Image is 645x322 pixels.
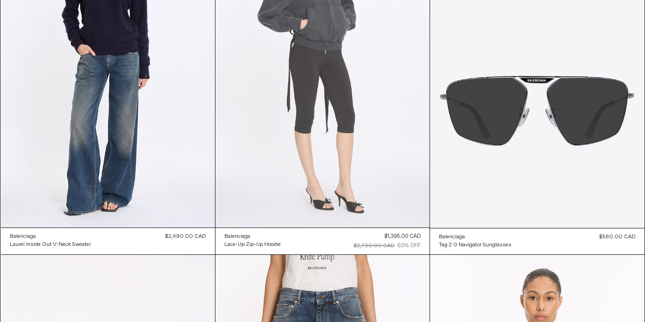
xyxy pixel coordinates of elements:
div: $2,790.00 CAD [354,242,395,250]
a: Balenciaga [439,233,512,241]
a: Lace-Up Zip-Up Hoodie [224,240,281,249]
a: Balenciaga [224,232,281,240]
div: 50% OFF [397,242,421,250]
div: Balenciaga [439,233,465,241]
a: Balenciaga [10,232,91,240]
div: Balenciaga [10,233,36,240]
div: $2,490.00 CAD [165,232,206,240]
div: Balenciaga [224,233,250,240]
div: $1,395.00 CAD [384,232,421,240]
a: Laurel Inside Out V-Neck Sweater [10,240,91,249]
div: $560.00 CAD [599,233,636,241]
a: Tag 2.0 Navigator Sunglasses [439,241,512,249]
div: Tag 2.0 Navigator Sunglasses [439,241,512,249]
